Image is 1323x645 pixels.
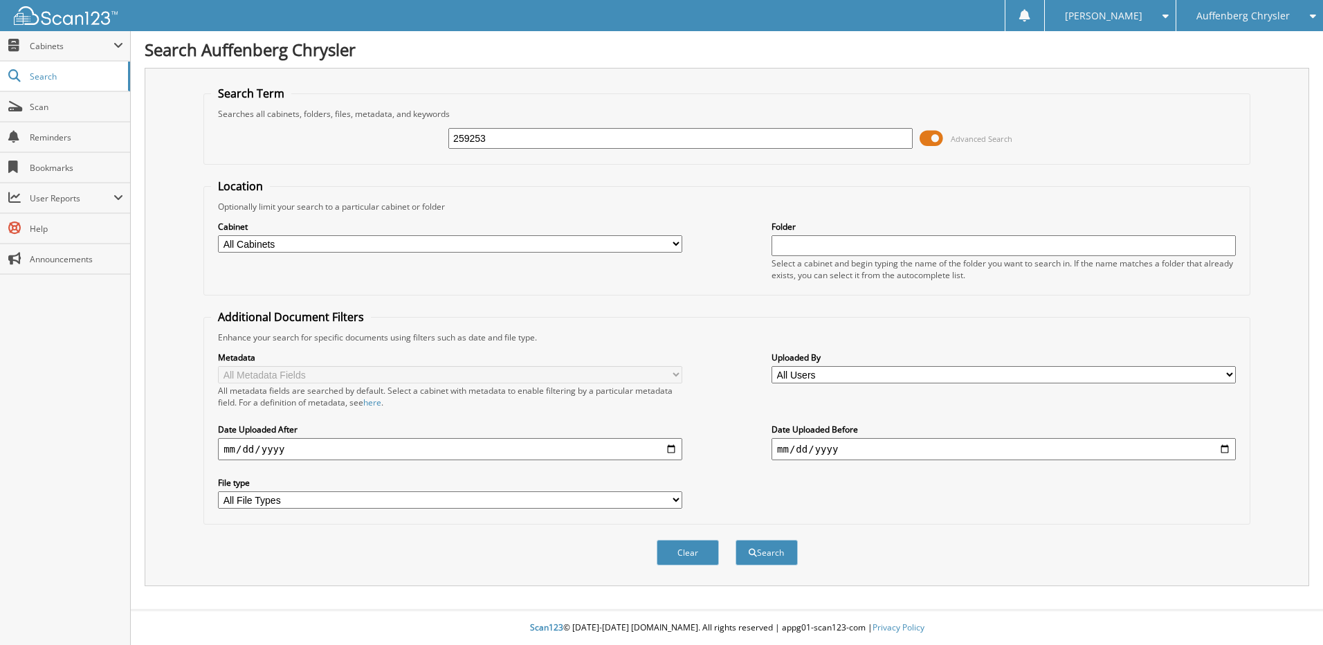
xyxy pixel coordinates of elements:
[211,201,1243,212] div: Optionally limit your search to a particular cabinet or folder
[211,331,1243,343] div: Enhance your search for specific documents using filters such as date and file type.
[218,477,682,489] label: File type
[211,309,371,325] legend: Additional Document Filters
[30,131,123,143] span: Reminders
[530,621,563,633] span: Scan123
[145,38,1309,61] h1: Search Auffenberg Chrysler
[736,540,798,565] button: Search
[218,385,682,408] div: All metadata fields are searched by default. Select a cabinet with metadata to enable filtering b...
[218,352,682,363] label: Metadata
[218,424,682,435] label: Date Uploaded After
[1196,12,1290,20] span: Auffenberg Chrysler
[30,223,123,235] span: Help
[772,257,1236,281] div: Select a cabinet and begin typing the name of the folder you want to search in. If the name match...
[657,540,719,565] button: Clear
[30,40,113,52] span: Cabinets
[30,101,123,113] span: Scan
[14,6,118,25] img: scan123-logo-white.svg
[772,352,1236,363] label: Uploaded By
[772,221,1236,233] label: Folder
[131,611,1323,645] div: © [DATE]-[DATE] [DOMAIN_NAME]. All rights reserved | appg01-scan123-com |
[873,621,924,633] a: Privacy Policy
[951,134,1012,144] span: Advanced Search
[772,438,1236,460] input: end
[30,192,113,204] span: User Reports
[218,221,682,233] label: Cabinet
[218,438,682,460] input: start
[30,71,121,82] span: Search
[211,108,1243,120] div: Searches all cabinets, folders, files, metadata, and keywords
[363,397,381,408] a: here
[30,162,123,174] span: Bookmarks
[1065,12,1142,20] span: [PERSON_NAME]
[30,253,123,265] span: Announcements
[211,179,270,194] legend: Location
[772,424,1236,435] label: Date Uploaded Before
[211,86,291,101] legend: Search Term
